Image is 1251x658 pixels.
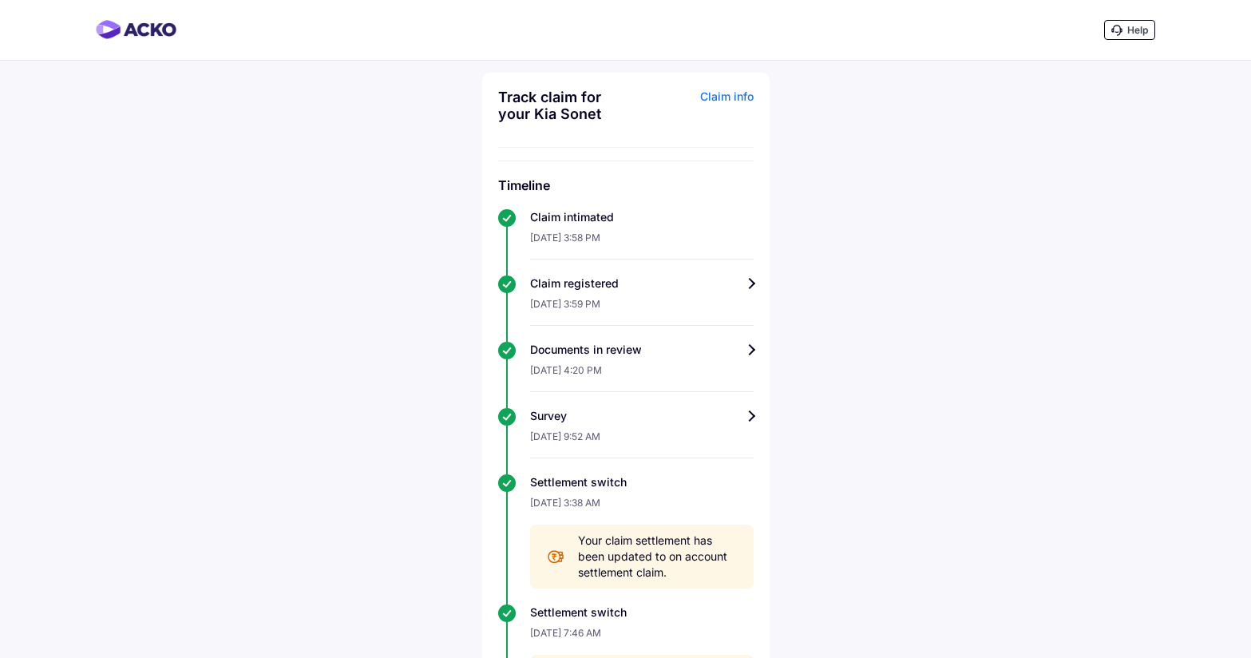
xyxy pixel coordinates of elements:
span: Help [1127,24,1148,36]
div: [DATE] 3:58 PM [530,225,754,260]
div: Track claim for your Kia Sonet [498,89,622,122]
div: [DATE] 3:59 PM [530,291,754,326]
h6: Timeline [498,177,754,193]
div: Documents in review [530,342,754,358]
div: Survey [530,408,754,424]
div: [DATE] 4:20 PM [530,358,754,392]
div: Claim info [630,89,754,134]
div: Claim registered [530,275,754,291]
div: [DATE] 3:38 AM [530,490,754,525]
span: Your claim settlement has been updated to on account settlement claim. [578,533,738,581]
div: [DATE] 9:52 AM [530,424,754,458]
div: [DATE] 7:46 AM [530,620,754,655]
div: Settlement switch [530,604,754,620]
div: Claim intimated [530,209,754,225]
div: Settlement switch [530,474,754,490]
img: horizontal-gradient.png [96,20,176,39]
